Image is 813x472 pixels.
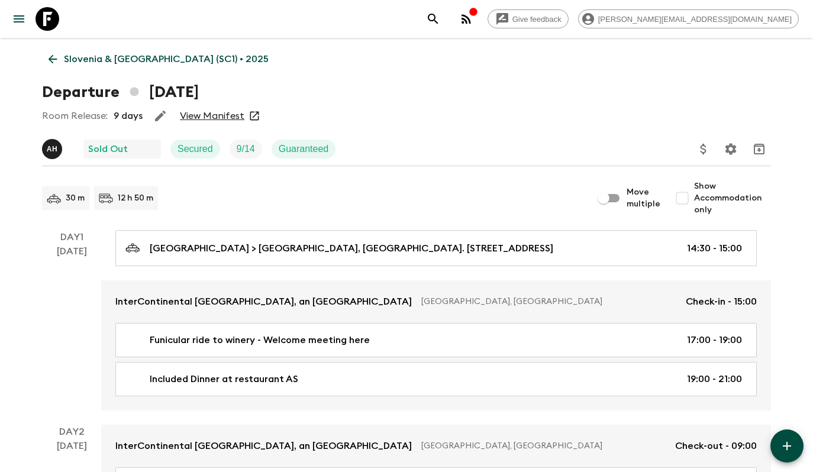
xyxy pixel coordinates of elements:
[42,47,275,71] a: Slovenia & [GEOGRAPHIC_DATA] (SC1) • 2025
[170,140,220,159] div: Secured
[592,15,798,24] span: [PERSON_NAME][EMAIL_ADDRESS][DOMAIN_NAME]
[506,15,568,24] span: Give feedback
[237,142,255,156] p: 9 / 14
[57,244,87,410] div: [DATE]
[150,241,553,256] p: [GEOGRAPHIC_DATA] > [GEOGRAPHIC_DATA], [GEOGRAPHIC_DATA]. [STREET_ADDRESS]
[627,186,661,210] span: Move multiple
[692,137,715,161] button: Update Price, Early Bird Discount and Costs
[101,280,771,323] a: InterContinental [GEOGRAPHIC_DATA], an [GEOGRAPHIC_DATA][GEOGRAPHIC_DATA], [GEOGRAPHIC_DATA]Check...
[180,110,244,122] a: View Manifest
[687,333,742,347] p: 17:00 - 19:00
[101,425,771,467] a: InterContinental [GEOGRAPHIC_DATA], an [GEOGRAPHIC_DATA][GEOGRAPHIC_DATA], [GEOGRAPHIC_DATA]Check...
[150,333,370,347] p: Funicular ride to winery - Welcome meeting here
[115,439,412,453] p: InterContinental [GEOGRAPHIC_DATA], an [GEOGRAPHIC_DATA]
[114,109,143,123] p: 9 days
[115,295,412,309] p: InterContinental [GEOGRAPHIC_DATA], an [GEOGRAPHIC_DATA]
[719,137,743,161] button: Settings
[115,230,757,266] a: [GEOGRAPHIC_DATA] > [GEOGRAPHIC_DATA], [GEOGRAPHIC_DATA]. [STREET_ADDRESS]14:30 - 15:00
[230,140,262,159] div: Trip Fill
[150,372,298,386] p: Included Dinner at restaurant AS
[42,230,101,244] p: Day 1
[687,372,742,386] p: 19:00 - 21:00
[42,139,64,159] button: AH
[178,142,213,156] p: Secured
[42,109,108,123] p: Room Release:
[66,192,85,204] p: 30 m
[42,80,199,104] h1: Departure [DATE]
[421,296,676,308] p: [GEOGRAPHIC_DATA], [GEOGRAPHIC_DATA]
[747,137,771,161] button: Archive (Completed, Cancelled or Unsynced Departures only)
[687,241,742,256] p: 14:30 - 15:00
[64,52,269,66] p: Slovenia & [GEOGRAPHIC_DATA] (SC1) • 2025
[115,323,757,357] a: Funicular ride to winery - Welcome meeting here17:00 - 19:00
[42,425,101,439] p: Day 2
[279,142,329,156] p: Guaranteed
[675,439,757,453] p: Check-out - 09:00
[686,295,757,309] p: Check-in - 15:00
[47,144,58,154] p: A H
[115,362,757,396] a: Included Dinner at restaurant AS19:00 - 21:00
[88,142,128,156] p: Sold Out
[421,7,445,31] button: search adventures
[488,9,569,28] a: Give feedback
[118,192,153,204] p: 12 h 50 m
[421,440,666,452] p: [GEOGRAPHIC_DATA], [GEOGRAPHIC_DATA]
[7,7,31,31] button: menu
[42,143,64,152] span: Alenka Hriberšek
[578,9,799,28] div: [PERSON_NAME][EMAIL_ADDRESS][DOMAIN_NAME]
[694,180,771,216] span: Show Accommodation only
